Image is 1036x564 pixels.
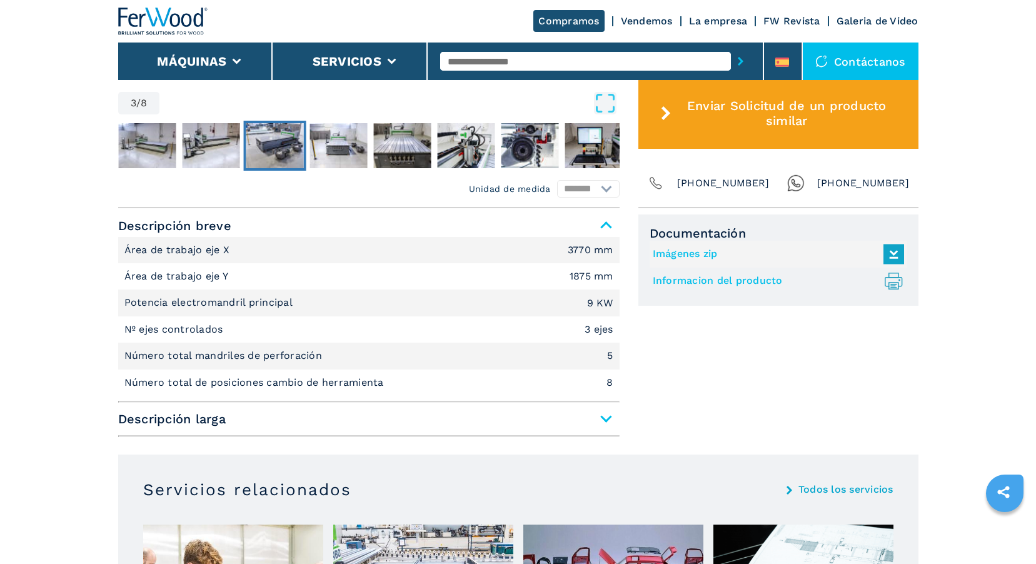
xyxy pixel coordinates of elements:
button: Máquinas [157,54,226,69]
a: Compramos [533,10,604,32]
em: 5 [607,351,613,361]
em: 3 ejes [585,325,613,335]
button: Go to Slide 4 [307,121,370,171]
p: Nº ejes controlados [124,323,226,336]
a: Vendemos [621,15,673,27]
span: Descripción breve [118,214,620,237]
p: Potencia electromandril principal [124,296,296,310]
em: 8 [606,378,613,388]
a: Galeria de Video [837,15,918,27]
em: 3770 mm [568,245,613,255]
a: La empresa [689,15,748,27]
em: 9 KW [587,298,613,308]
img: 52c11f2696c79b89f55288fd97c01982 [373,123,431,168]
button: Servicios [313,54,381,69]
img: Contáctanos [815,55,828,68]
button: Go to Slide 7 [498,121,561,171]
span: 8 [141,98,147,108]
img: Ferwood [118,8,208,35]
button: submit-button [731,47,750,76]
em: Unidad de medida [469,183,551,195]
img: Phone [647,174,665,192]
nav: Thumbnail Navigation [116,121,617,171]
span: / [136,98,141,108]
a: Todos los servicios [798,485,893,495]
img: e615698de4581b143aa13027fb63f0a8 [182,123,239,168]
span: [PHONE_NUMBER] [677,174,770,192]
button: Go to Slide 2 [179,121,242,171]
button: Go to Slide 6 [435,121,497,171]
p: Número total mandriles de perforación [124,349,326,363]
a: FW Revista [763,15,820,27]
img: Whatsapp [787,174,805,192]
p: Área de trabajo eje X [124,243,233,257]
a: sharethis [988,476,1019,508]
img: 54726cc69599a137a43a9ccc7826d274 [501,123,558,168]
img: 8d90d1d12bc57f036feeac787dcfbbbb [246,123,303,168]
div: Descripción breve [118,237,620,396]
span: 3 [131,98,136,108]
a: Imágenes zip [653,244,898,264]
button: Open Fullscreen [163,92,616,114]
img: 6ae2b0f40123241962d212a9c68fa6eb [309,123,367,168]
span: Descripción larga [118,408,620,430]
img: 263edb0ae0e8a28e88b35d5b24bf0d2b [565,123,622,168]
button: Go to Slide 3 [243,121,306,171]
button: Go to Slide 1 [116,121,178,171]
img: c1ce48f7f6f1e3b295f8d8450d9ff526 [118,123,176,168]
button: Go to Slide 8 [562,121,625,171]
iframe: Chat [983,508,1027,555]
button: Go to Slide 5 [371,121,433,171]
button: Enviar Solicitud de un producto similar [638,78,918,149]
span: [PHONE_NUMBER] [817,174,910,192]
h3: Servicios relacionados [143,480,351,500]
em: 1875 mm [570,271,613,281]
img: 84ae200d7b4605ce39a82ef041df89d9 [437,123,495,168]
p: Número total de posiciones cambio de herramienta [124,376,387,390]
p: Área de trabajo eje Y [124,269,232,283]
a: Informacion del producto [653,271,898,291]
div: Contáctanos [803,43,918,80]
span: Documentación [650,226,907,241]
span: Enviar Solicitud de un producto similar [676,98,897,128]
